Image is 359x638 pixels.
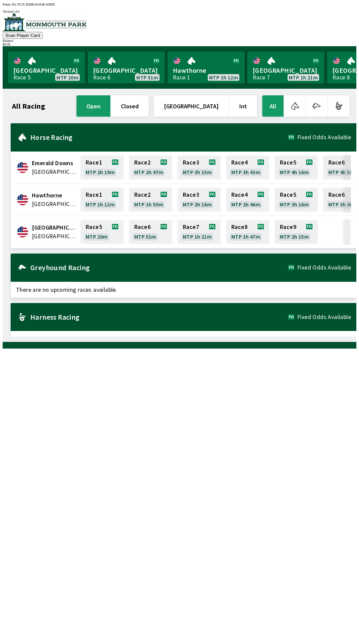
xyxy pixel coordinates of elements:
[86,192,102,197] span: Race 1
[11,282,356,298] span: There are no upcoming races available.
[80,220,124,244] a: Race5MTP 20m
[30,314,288,320] h2: Harness Racing
[134,192,151,197] span: Race 2
[88,52,165,83] a: [GEOGRAPHIC_DATA]Race 6MTP 51m
[328,192,345,197] span: Race 6
[183,202,212,207] span: MTP 2h 16m
[328,169,357,175] span: MTP 4h 51m
[328,202,357,207] span: MTP 3h 48m
[93,66,160,75] span: [GEOGRAPHIC_DATA]
[80,188,124,212] a: Race1MTP 1h 12m
[86,224,102,230] span: Race 5
[231,202,260,207] span: MTP 2h 46m
[332,75,350,80] div: Race 8
[231,224,248,230] span: Race 8
[280,202,309,207] span: MTP 3h 16m
[134,202,163,207] span: MTP 1h 50m
[57,75,78,80] span: MTP 20m
[289,75,318,80] span: MTP 1h 21m
[226,156,269,179] a: Race4MTP 3h 43m
[280,160,296,165] span: Race 5
[168,52,245,83] a: HawthorneRace 1MTP 1h 12m
[253,75,270,80] div: Race 7
[280,224,296,230] span: Race 9
[183,224,199,230] span: Race 7
[134,224,151,230] span: Race 6
[297,135,351,140] span: Fixed Odds Available
[178,220,221,244] a: Race7MTP 1h 21m
[297,314,351,320] span: Fixed Odds Available
[3,43,356,46] div: $ 0.00
[280,234,309,239] span: MTP 2h 15m
[32,223,76,232] span: Monmouth Park
[280,192,296,197] span: Race 5
[11,331,356,347] span: There are no upcoming races available.
[134,169,163,175] span: MTP 2h 47m
[183,169,212,175] span: MTP 3h 15m
[231,234,260,239] span: MTP 1h 47m
[32,200,76,208] span: United States
[3,32,43,39] button: Scan Player Card
[183,192,199,197] span: Race 3
[262,95,284,117] button: All
[86,160,102,165] span: Race 1
[231,160,248,165] span: Race 4
[8,52,85,83] a: [GEOGRAPHIC_DATA]Race 5MTP 20m
[231,192,248,197] span: Race 4
[209,75,238,80] span: MTP 1h 12m
[3,10,356,13] div: Version 1.4.0
[3,39,356,43] div: Balance
[275,188,318,212] a: Race5MTP 3h 16m
[80,156,124,179] a: Race1MTP 2h 19m
[32,232,76,241] span: United States
[32,159,76,167] span: Emerald Downs
[328,160,345,165] span: Race 6
[13,75,31,80] div: Race 5
[275,156,318,179] a: Race5MTP 4h 16m
[275,220,318,244] a: Race9MTP 2h 15m
[93,75,110,80] div: Race 6
[226,188,269,212] a: Race4MTP 2h 46m
[3,13,87,31] img: venue logo
[183,234,212,239] span: MTP 1h 21m
[17,3,55,6] span: PYJT-JEMR-KOOR-WHFE
[229,95,257,117] button: Int
[32,167,76,176] span: United States
[178,188,221,212] a: Race3MTP 2h 16m
[129,220,172,244] a: Race6MTP 51m
[154,95,229,117] button: [GEOGRAPHIC_DATA]
[253,66,319,75] span: [GEOGRAPHIC_DATA]
[86,202,115,207] span: MTP 1h 12m
[226,220,269,244] a: Race8MTP 1h 47m
[134,160,151,165] span: Race 2
[86,234,108,239] span: MTP 20m
[183,160,199,165] span: Race 3
[178,156,221,179] a: Race3MTP 3h 15m
[30,265,288,270] h2: Greyhound Racing
[173,75,190,80] div: Race 1
[129,188,172,212] a: Race2MTP 1h 50m
[297,265,351,270] span: Fixed Odds Available
[134,234,156,239] span: MTP 51m
[129,156,172,179] a: Race2MTP 2h 47m
[136,75,158,80] span: MTP 51m
[3,3,356,6] div: Public ID:
[231,169,260,175] span: MTP 3h 43m
[30,135,288,140] h2: Horse Racing
[32,191,76,200] span: Hawthorne
[173,66,239,75] span: Hawthorne
[76,95,110,117] button: open
[86,169,115,175] span: MTP 2h 19m
[247,52,324,83] a: [GEOGRAPHIC_DATA]Race 7MTP 1h 21m
[12,103,45,109] h1: All Racing
[280,169,309,175] span: MTP 4h 16m
[111,95,149,117] button: closed
[13,66,80,75] span: [GEOGRAPHIC_DATA]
